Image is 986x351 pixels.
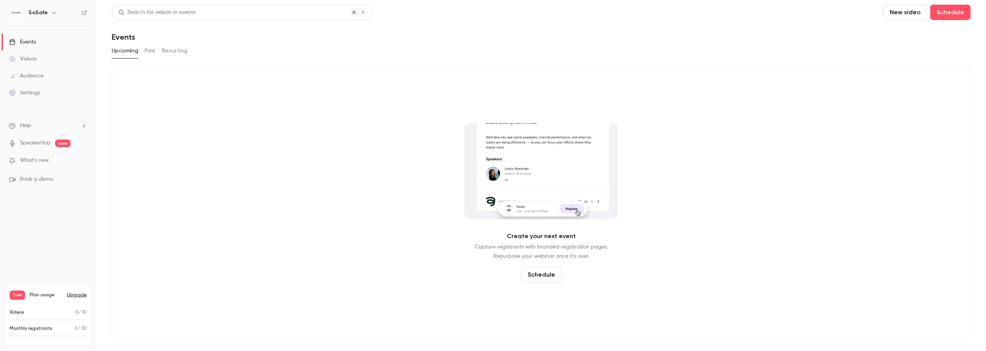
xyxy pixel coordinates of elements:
[112,45,138,57] button: Upcoming
[9,89,40,97] div: Settings
[78,157,87,164] iframe: Noticeable Trigger
[10,291,25,300] span: Free
[883,5,927,20] button: New video
[20,156,49,165] span: What's new
[20,139,50,147] a: SpeakerHub
[75,326,78,331] span: 0
[55,139,70,147] span: new
[75,325,87,332] p: / 30
[20,122,31,130] span: Help
[10,309,24,316] p: Videos
[930,5,971,20] button: Schedule
[9,38,36,46] div: Events
[112,32,135,42] h1: Events
[30,292,62,298] span: Plan usage
[9,72,44,80] div: Audience
[10,7,22,19] img: SoSafe
[29,9,48,17] h6: SoSafe
[75,309,87,316] p: / 10
[521,267,562,282] button: Schedule
[475,242,608,261] p: Capture registrants with branded registration pages. Repurpose your webinar once it's over.
[67,292,87,298] button: Upgrade
[10,325,52,332] p: Monthly registrants
[9,122,87,130] li: help-dropdown-opener
[118,8,195,17] div: Search for videos or events
[162,45,188,57] button: Recurring
[144,45,156,57] button: Past
[507,232,576,241] p: Create your next event
[75,310,79,315] span: 0
[9,55,37,63] div: Videos
[20,175,53,183] span: Book a demo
